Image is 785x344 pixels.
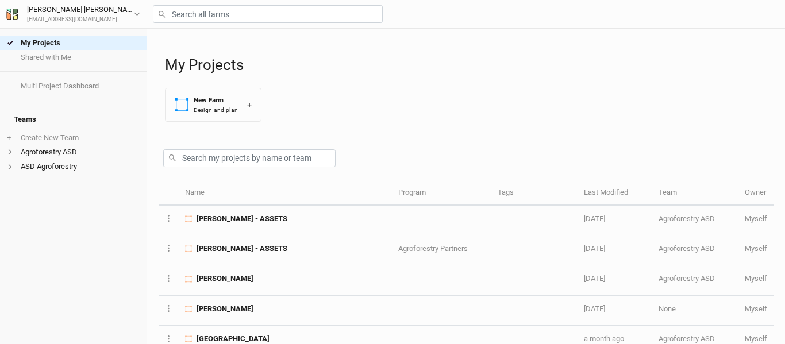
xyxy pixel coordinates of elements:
th: Program [392,181,491,206]
span: David Ryan [197,304,253,314]
span: Peace Hill Farm [197,334,270,344]
span: Aug 14, 2025 9:15 AM [584,334,624,343]
h1: My Projects [165,56,774,74]
td: Agroforestry ASD [652,265,738,295]
span: Sep 12, 2025 9:04 AM [584,214,605,223]
span: Sep 3, 2025 11:19 AM [584,244,605,253]
span: + [7,133,11,142]
th: Name [179,181,392,206]
span: Agroforestry Partners [398,244,468,253]
span: Justin Green [197,273,253,284]
span: etweardy@asdevelop.org [745,274,767,283]
span: Kausch - ASSETS [197,243,287,254]
span: Sep 2, 2025 3:09 PM [584,274,605,283]
button: [PERSON_NAME] [PERSON_NAME][EMAIL_ADDRESS][DOMAIN_NAME] [6,3,141,24]
th: Tags [491,181,578,206]
th: Owner [738,181,774,206]
input: Search all farms [153,5,383,23]
td: Agroforestry ASD [652,206,738,235]
h4: Teams [7,108,140,131]
button: New FarmDesign and plan+ [165,88,261,122]
span: etweardy@asdevelop.org [745,214,767,223]
div: New Farm [194,95,238,105]
div: [PERSON_NAME] [PERSON_NAME] [27,4,134,16]
div: + [247,99,252,111]
input: Search my projects by name or team [163,149,336,167]
td: Agroforestry ASD [652,235,738,265]
span: Mooney - ASSETS [197,214,287,224]
div: Design and plan [194,106,238,114]
th: Team [652,181,738,206]
span: etweardy@asdevelop.org [745,244,767,253]
span: Sep 2, 2025 8:32 AM [584,304,605,313]
td: None [652,296,738,326]
span: etweardy@asdevelop.org [745,334,767,343]
span: etweardy@asdevelop.org [745,304,767,313]
th: Last Modified [578,181,652,206]
div: [EMAIL_ADDRESS][DOMAIN_NAME] [27,16,134,24]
